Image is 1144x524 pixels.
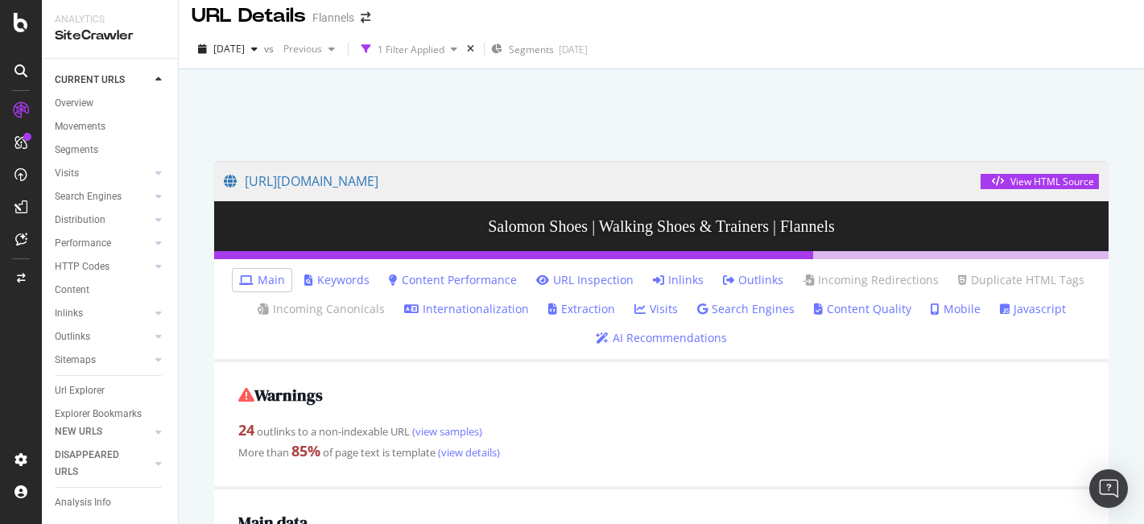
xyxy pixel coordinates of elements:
a: Performance [55,235,151,252]
div: Explorer Bookmarks [55,406,142,423]
div: [DATE] [559,43,588,56]
div: CURRENT URLS [55,72,125,89]
div: Overview [55,95,93,112]
a: CURRENT URLS [55,72,151,89]
button: [DATE] [192,36,264,62]
a: DISAPPEARED URLS [55,447,151,481]
a: Segments [55,142,167,159]
a: Incoming Canonicals [258,301,385,317]
a: [URL][DOMAIN_NAME] [224,161,981,201]
div: DISAPPEARED URLS [55,447,136,481]
a: HTTP Codes [55,258,151,275]
div: Inlinks [55,305,83,322]
span: 2025 Aug. 9th [213,42,245,56]
div: Analytics [55,13,165,27]
div: Analysis Info [55,494,111,511]
a: Search Engines [55,188,151,205]
div: Flannels [312,10,354,26]
a: Distribution [55,212,151,229]
a: Incoming Redirections [803,272,939,288]
div: URL Details [192,2,306,30]
a: Content [55,282,167,299]
span: Previous [277,42,322,56]
div: Segments [55,142,98,159]
div: View HTML Source [1010,175,1094,188]
div: More than of page text is template [238,441,1084,462]
a: Url Explorer [55,382,167,399]
a: AI Recommendations [596,330,727,346]
a: URL Inspection [536,272,634,288]
a: Visits [55,165,151,182]
h3: Salomon Shoes | Walking Shoes & Trainers | Flannels [214,201,1109,251]
a: Content Quality [814,301,911,317]
span: vs [264,42,277,56]
span: Segments [509,43,554,56]
div: times [464,41,477,57]
a: Duplicate HTML Tags [958,272,1084,288]
div: Search Engines [55,188,122,205]
a: Content Performance [389,272,517,288]
a: Explorer Bookmarks [55,406,167,423]
div: Outlinks [55,328,90,345]
strong: 85 % [291,441,320,460]
a: Keywords [304,272,370,288]
div: Performance [55,235,111,252]
div: Open Intercom Messenger [1089,469,1128,508]
a: Search Engines [697,301,795,317]
div: HTTP Codes [55,258,109,275]
a: Overview [55,95,167,112]
a: Main [239,272,285,288]
div: arrow-right-arrow-left [361,12,370,23]
div: Sitemaps [55,352,96,369]
a: Movements [55,118,167,135]
a: Sitemaps [55,352,151,369]
a: Internationalization [404,301,529,317]
a: Inlinks [653,272,704,288]
a: Analysis Info [55,494,167,511]
a: (view samples) [410,424,482,439]
a: Outlinks [55,328,151,345]
div: outlinks to a non-indexable URL [238,420,1084,441]
div: NEW URLS [55,423,102,440]
a: Visits [634,301,678,317]
div: Movements [55,118,105,135]
div: 1 Filter Applied [378,43,444,56]
button: Previous [277,36,341,62]
a: Mobile [931,301,981,317]
a: Javascript [1000,301,1066,317]
strong: 24 [238,420,254,439]
a: Outlinks [723,272,783,288]
h2: Warnings [238,386,1084,404]
div: Distribution [55,212,105,229]
button: 1 Filter Applied [355,36,464,62]
button: View HTML Source [981,174,1099,189]
a: NEW URLS [55,423,151,440]
a: Extraction [548,301,615,317]
a: Inlinks [55,305,151,322]
a: (view details) [436,445,500,460]
div: SiteCrawler [55,27,165,45]
button: Segments[DATE] [491,36,588,62]
div: Visits [55,165,79,182]
div: Url Explorer [55,382,105,399]
div: Content [55,282,89,299]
